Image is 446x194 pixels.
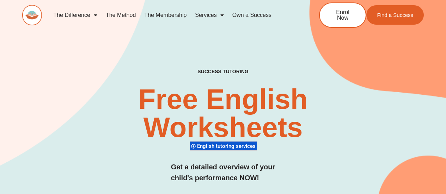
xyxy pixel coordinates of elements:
a: Own a Success [228,7,276,23]
h4: SUCCESS TUTORING​ [164,69,282,75]
nav: Menu [49,7,296,23]
span: Enrol Now [330,10,355,21]
a: Enrol Now [319,2,366,28]
h2: Free English Worksheets​ [91,85,355,142]
a: Services [191,7,228,23]
a: Find a Success [366,5,424,25]
div: English tutoring services [190,141,257,151]
a: The Method [102,7,140,23]
a: The Difference [49,7,102,23]
span: Find a Success [377,12,413,18]
h3: Get a detailed overview of your child's performance NOW! [171,162,275,183]
a: The Membership [140,7,191,23]
span: English tutoring services [197,143,258,149]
